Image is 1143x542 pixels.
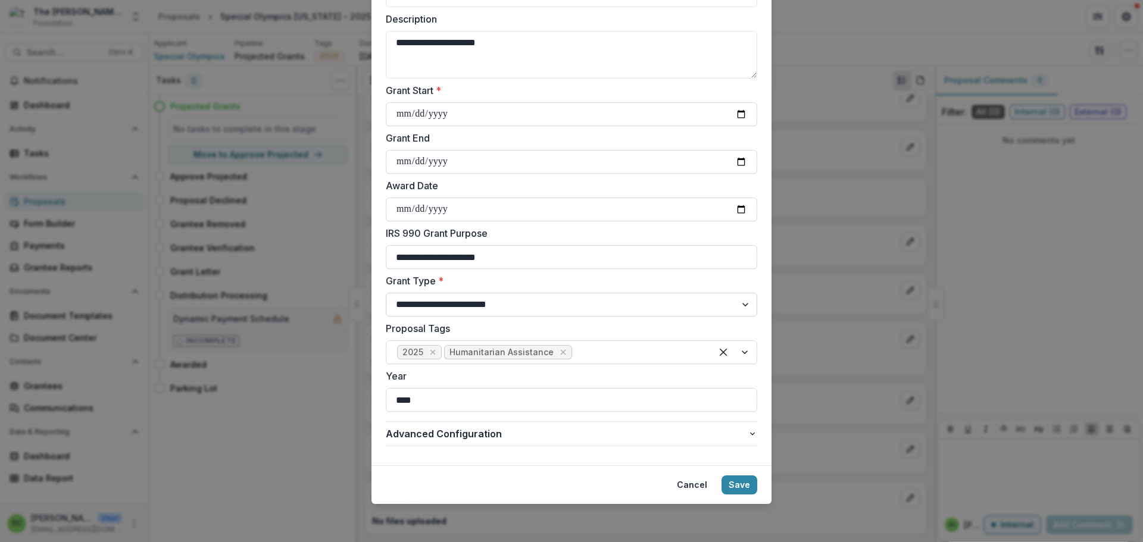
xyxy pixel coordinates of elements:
[386,321,750,336] label: Proposal Tags
[386,369,750,383] label: Year
[402,347,423,358] span: 2025
[386,83,750,98] label: Grant Start
[386,427,748,441] span: Advanced Configuration
[386,422,757,446] button: Advanced Configuration
[722,475,757,494] button: Save
[386,178,750,193] label: Award Date
[714,343,733,362] div: Clear selected options
[386,274,750,288] label: Grant Type
[670,475,714,494] button: Cancel
[386,131,750,145] label: Grant End
[386,226,750,240] label: IRS 990 Grant Purpose
[557,346,569,358] div: Remove Humanitarian Assistance
[386,12,750,26] label: Description
[449,347,554,358] span: Humanitarian Assistance
[427,346,439,358] div: Remove 2025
